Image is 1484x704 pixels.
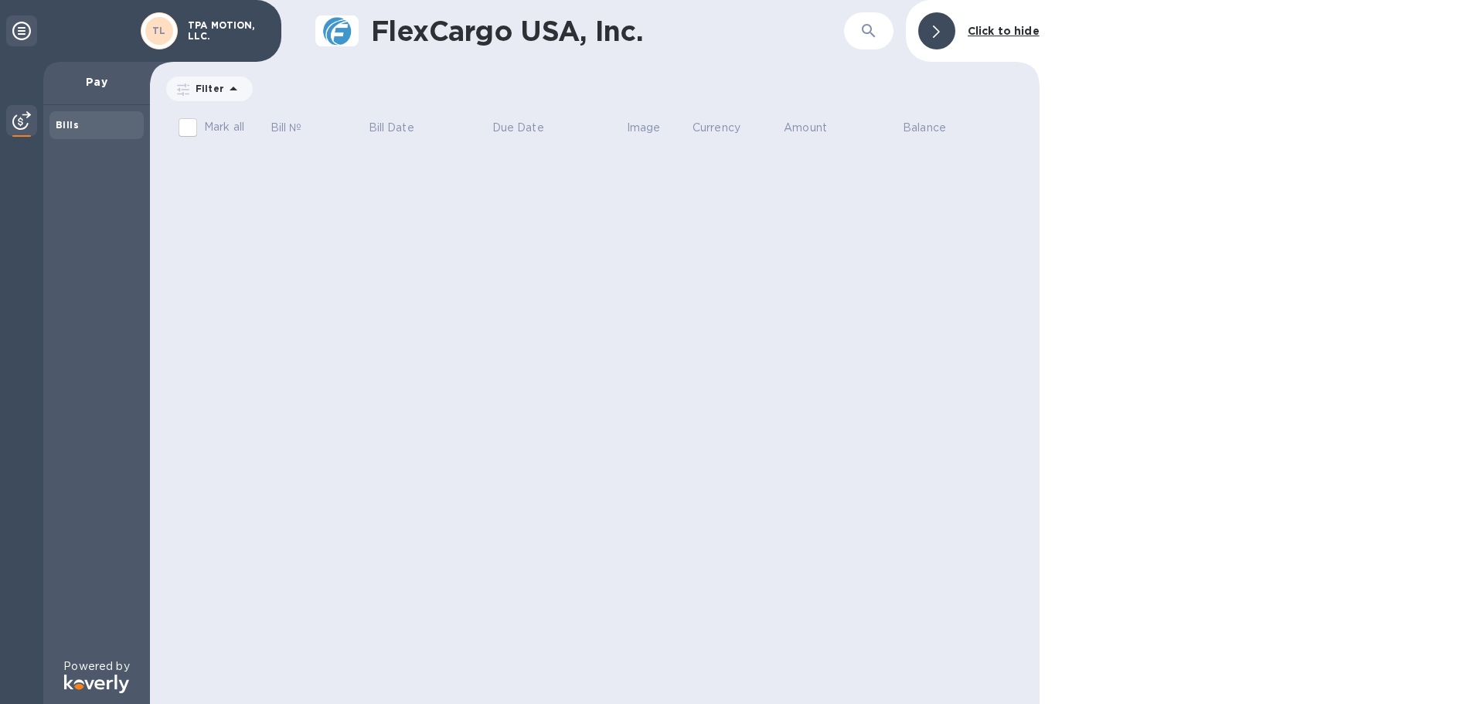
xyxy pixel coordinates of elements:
[903,120,966,136] span: Balance
[152,25,166,36] b: TL
[784,120,847,136] span: Amount
[64,675,129,693] img: Logo
[693,120,740,136] p: Currency
[56,74,138,90] p: Pay
[63,658,129,675] p: Powered by
[492,120,564,136] span: Due Date
[188,20,265,42] p: TPA MOTION, LLC.
[371,15,844,47] h1: FlexCargo USA, Inc.
[784,120,827,136] p: Amount
[204,119,244,135] p: Mark all
[369,120,414,136] p: Bill Date
[56,119,79,131] b: Bills
[271,120,302,136] p: Bill №
[968,25,1040,37] b: Click to hide
[271,120,322,136] span: Bill №
[627,120,661,136] p: Image
[369,120,434,136] span: Bill Date
[189,82,224,95] p: Filter
[492,120,544,136] p: Due Date
[903,120,946,136] p: Balance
